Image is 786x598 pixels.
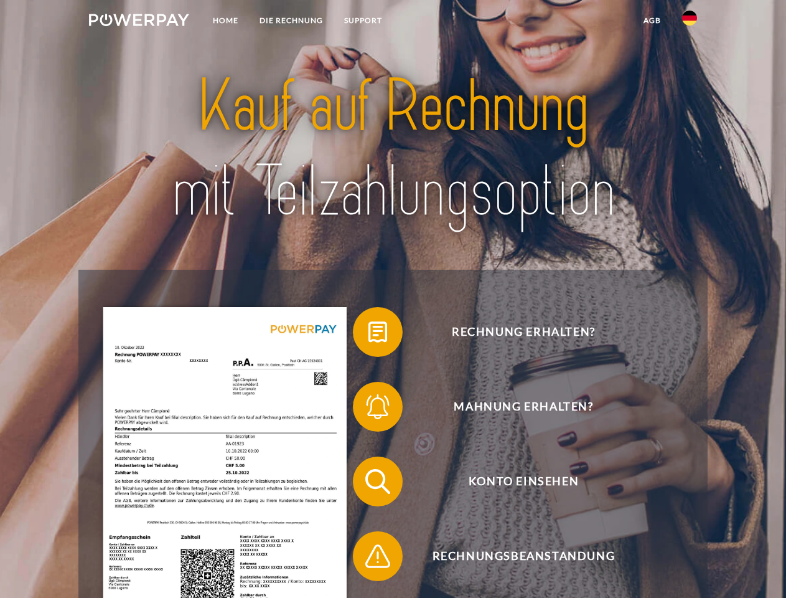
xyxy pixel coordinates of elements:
span: Rechnung erhalten? [371,307,676,357]
a: Home [202,9,249,32]
img: title-powerpay_de.svg [119,60,667,239]
button: Konto einsehen [353,457,676,506]
a: SUPPORT [334,9,393,32]
img: qb_warning.svg [362,541,393,572]
img: qb_bell.svg [362,391,393,422]
span: Konto einsehen [371,457,676,506]
button: Rechnung erhalten? [353,307,676,357]
span: Rechnungsbeanstandung [371,531,676,581]
img: logo-powerpay-white.svg [89,14,189,26]
img: qb_bill.svg [362,316,393,348]
button: Rechnungsbeanstandung [353,531,676,581]
button: Mahnung erhalten? [353,382,676,432]
img: qb_search.svg [362,466,393,497]
a: DIE RECHNUNG [249,9,334,32]
span: Mahnung erhalten? [371,382,676,432]
img: de [682,11,697,26]
a: agb [633,9,671,32]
